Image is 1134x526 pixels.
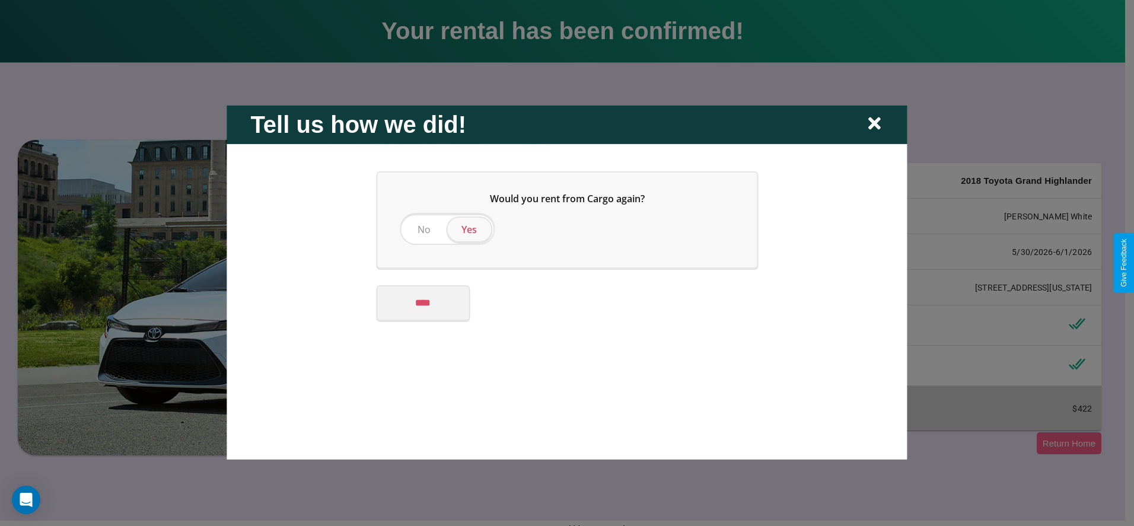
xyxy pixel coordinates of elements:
span: Would you rent from Cargo again? [490,192,645,205]
div: Give Feedback [1120,239,1128,287]
span: No [418,222,431,235]
h2: Tell us how we did! [250,111,466,138]
span: Yes [461,222,477,235]
div: Open Intercom Messenger [12,486,40,514]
